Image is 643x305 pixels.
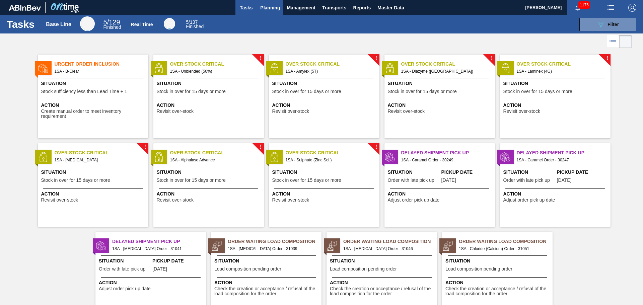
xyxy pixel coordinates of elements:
[606,56,608,61] span: !
[459,245,547,252] span: 1SA - Chloride (Calcium) Order - 31051
[445,266,512,272] span: Load composition pending order
[157,80,262,87] span: Situation
[272,198,309,203] span: Revisit over-stock
[239,4,254,12] span: Tasks
[99,257,151,264] span: Situation
[103,24,121,30] span: Finished
[330,257,435,264] span: Situation
[214,266,281,272] span: Load composition pending order
[503,89,572,94] span: Stock in over for 15 days or more
[441,169,493,176] span: Pickup Date
[272,89,341,94] span: Stock in over for 15 days or more
[388,190,493,198] span: Action
[157,198,194,203] span: Revisit over-stock
[272,102,378,109] span: Action
[377,4,404,12] span: Master Data
[46,21,71,27] div: Base Line
[260,4,280,12] span: Planning
[96,241,106,251] img: status
[41,190,147,198] span: Action
[327,241,337,251] img: status
[260,145,262,150] span: !
[170,61,264,68] span: Over Stock Critical
[500,63,510,73] img: status
[41,80,147,87] span: Situation
[112,238,206,245] span: Delayed Shipment Pick Up
[375,145,377,150] span: !
[41,102,147,109] span: Action
[388,102,493,109] span: Action
[343,238,437,245] span: Order Waiting Load Composition
[401,149,495,156] span: Delayed Shipment Pick Up
[272,190,378,198] span: Action
[186,24,204,29] span: Finished
[55,156,143,164] span: 1SA - Magnesium Oxide
[38,63,48,73] img: status
[443,241,453,251] img: status
[103,18,120,26] span: / 129
[41,198,78,203] span: Revisit over-stock
[154,63,164,73] img: status
[401,156,490,164] span: 1SA - Caramel Order - 30249
[157,190,262,198] span: Action
[388,80,493,87] span: Situation
[441,178,456,183] span: 08/03/2025
[55,149,148,156] span: Over Stock Critical
[445,279,551,286] span: Action
[112,245,201,252] span: 1SA - Dextrose Order - 31041
[388,198,440,203] span: Adjust order pick up date
[567,3,588,12] button: Notifications
[272,169,378,176] span: Situation
[388,169,440,176] span: Situation
[152,266,167,272] span: 08/24/2025
[286,61,379,68] span: Over Stock Critical
[500,152,510,162] img: status
[269,152,279,162] img: status
[385,63,395,73] img: status
[503,80,609,87] span: Situation
[445,257,551,264] span: Situation
[103,18,107,26] span: 5
[607,4,615,12] img: userActions
[170,149,264,156] span: Over Stock Critical
[401,68,490,75] span: 1SA - Diazyme (MA)
[99,279,204,286] span: Action
[578,1,590,9] span: 1176
[99,266,145,272] span: Order with late pick up
[517,68,605,75] span: 1SA - Laminex (4G)
[41,169,147,176] span: Situation
[212,241,222,251] img: status
[286,68,374,75] span: 1SA - Amylex (5T)
[330,266,397,272] span: Load composition pending order
[272,109,309,114] span: Revisit over-stock
[517,149,611,156] span: Delayed Shipment Pick Up
[157,169,262,176] span: Situation
[170,68,259,75] span: 1SA - Unblended (50%)
[55,68,143,75] span: 1SA - B-Clear
[260,56,262,61] span: !
[41,89,127,94] span: Stock sufficiency less than Lead Time + 1
[503,198,555,203] span: Adjust order pick up date
[385,152,395,162] img: status
[7,20,36,28] h1: Tasks
[375,56,377,61] span: !
[503,178,550,183] span: Order with late pick up
[272,178,341,183] span: Stock in over for 15 days or more
[445,286,551,297] span: Check the creation or acceptance / refusal of the load composition for the order
[103,19,121,29] div: Base Line
[579,18,636,31] button: Filter
[41,109,147,119] span: Create manual order to meet inventory requirement
[157,109,194,114] span: Revisit over-stock
[503,109,540,114] span: Revisit over-stock
[343,245,432,252] span: 1SA - Lactic Acid Order - 31046
[214,279,320,286] span: Action
[99,286,151,291] span: Adjust order pick up date
[287,4,315,12] span: Management
[388,109,425,114] span: Revisit over-stock
[503,102,609,109] span: Action
[628,4,636,12] img: Logout
[152,257,204,264] span: Pickup Date
[491,56,493,61] span: !
[9,5,41,11] img: TNhmsLtSVTkK8tSr43FrP2fwEKptu5GPRR3wAAAABJRU5ErkJggg==
[388,89,457,94] span: Stock in over for 15 days or more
